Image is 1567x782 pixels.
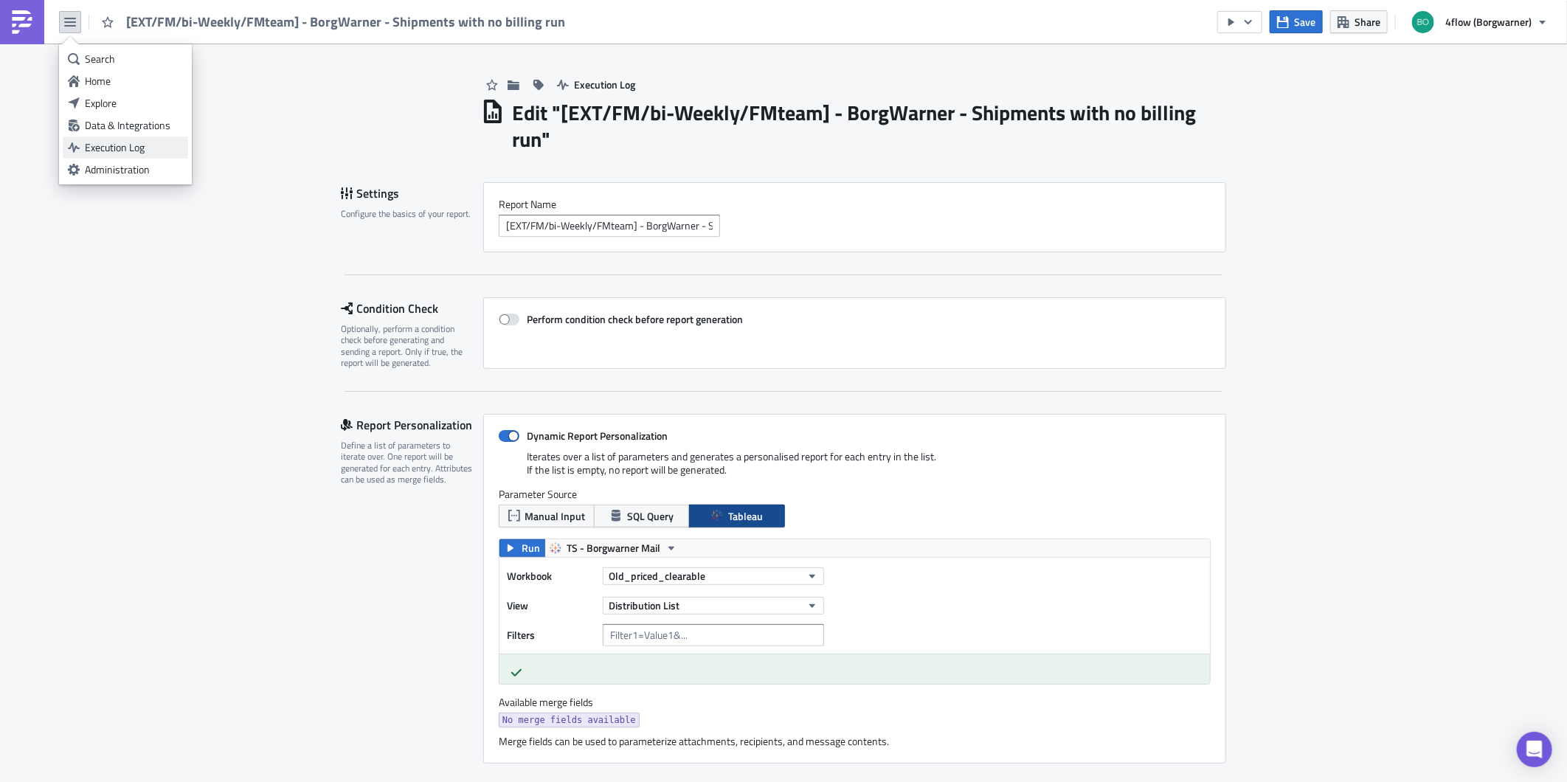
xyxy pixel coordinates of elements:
span: Each shipment older than [35,108,153,120]
div: Configure the basics of your report. [341,208,474,219]
span: 4 reminders over 8 weeks [310,108,435,120]
input: Filter1=Value1&... [603,624,824,646]
div: Report Personalization [341,414,483,436]
span: [EXT/FM/bi-Weekly/FMteam] - BorgWarner - Shipments with no billing run [126,13,567,30]
div: Search [85,52,183,66]
span: Distribution List [609,598,679,613]
div: Explore [85,96,183,111]
span: 2 weeks after delivery [153,108,260,120]
button: 4flow (Borgwarner) [1403,6,1556,38]
span: Save [1294,14,1315,30]
button: Share [1330,10,1388,33]
div: Open Intercom Messenger [1517,732,1552,767]
img: Avatar [1411,10,1436,35]
span: Tableau [728,508,763,524]
span: automatically closed [350,120,452,131]
label: Parameter Source [499,488,1211,501]
div: Execution Log [85,140,183,155]
div: Data & Integrations [85,118,183,133]
div: Home [85,74,183,89]
span: Run [522,539,540,557]
label: Filters [507,624,595,646]
div: Settings [341,182,483,204]
span: 4flow (Borgwarner) [1445,14,1532,30]
body: Rich Text Area. Press ALT-0 for help. [6,6,705,345]
label: Available merge fields [499,696,609,709]
div: Merge fields can be used to parameterize attachments, recipients, and message contents. [499,735,1211,748]
div: Administration [85,162,183,177]
span: . [435,108,438,120]
h1: Edit " [EXT/FM/bi-Weekly/FMteam] - BorgWarner - Shipments with no billing run " [512,100,1226,153]
button: TS - Borgwarner Mail [544,539,682,557]
strong: past delivery date [203,40,290,52]
span: Manual Input [525,508,586,524]
strong: Dynamic Report Personalization [527,428,668,443]
label: View [507,595,595,617]
div: Optionally, perform a condition check before generating and sending a report. Only if true, the r... [341,323,474,369]
button: Manual Input [499,505,595,527]
span: by 4flow. [145,96,188,108]
button: Tableau [689,505,785,527]
div: Iterates over a list of parameters and generates a personalised report for each entry in the list... [499,450,1211,488]
img: PushMetrics [10,10,34,34]
span: Old_priced_clearable [609,568,705,584]
span: Execution Log [574,77,635,92]
span: SQL Query [627,508,674,524]
button: Execution Log [550,73,643,96]
button: Run [499,539,545,557]
button: Save [1270,10,1323,33]
span: Report is sent [35,96,99,108]
p: please find attached the file with shipments that have not yet been cleared via the iTMS billing ... [6,40,705,52]
div: Condition Check [341,297,483,319]
span: will receive [260,108,310,120]
div: Define a list of parameters to iterate over. One report will be generated for each entry. Attribu... [341,440,474,485]
span: No merge fields available [502,713,636,727]
span: If the billing run is not completed within this time, the shipment will be [35,120,350,131]
span: Share [1355,14,1380,30]
strong: Process overview: [6,73,97,85]
span: bi-weekly [99,96,145,108]
strong: Perform condition check before report generation [527,311,743,327]
span: TS - Borgwarner Mail [567,539,660,557]
button: Old_priced_clearable [603,567,824,585]
button: Distribution List [603,597,824,615]
label: Workbook [507,565,595,587]
a: No merge fields available [499,713,640,727]
span: in iTMS, and invoicing via the standard process will no longer be possible. [35,120,700,143]
label: Report Nam﻿e [499,198,1211,211]
p: Dear Forwarder, [6,6,705,18]
button: SQL Query [594,505,690,527]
